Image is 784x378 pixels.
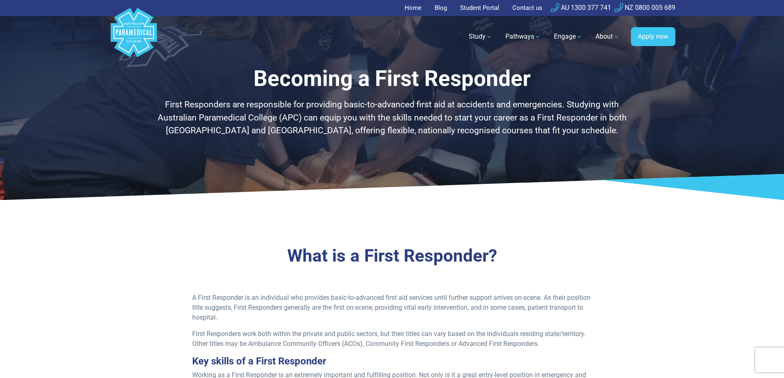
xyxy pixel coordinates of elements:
[500,25,546,48] a: Pathways
[631,27,675,46] a: Apply now
[151,66,633,92] h1: Becoming a First Responder
[551,4,611,12] a: AU 1300 377 741
[549,25,587,48] a: Engage
[192,329,592,349] p: First Responders work both within the private and public sectors, but their titles can vary based...
[192,355,592,367] h3: Key skills of a First Responder
[591,25,624,48] a: About
[151,246,633,267] h2: What is a First Responder?
[192,293,592,322] p: A First Responder is an individual who provides basic-to-advanced first aid services until furthe...
[464,25,497,48] a: Study
[614,4,675,12] a: NZ 0800 005 689
[151,98,633,137] p: First Responders are responsible for providing basic-to-advanced first aid at accidents and emerg...
[109,16,158,58] a: Australian Paramedical College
